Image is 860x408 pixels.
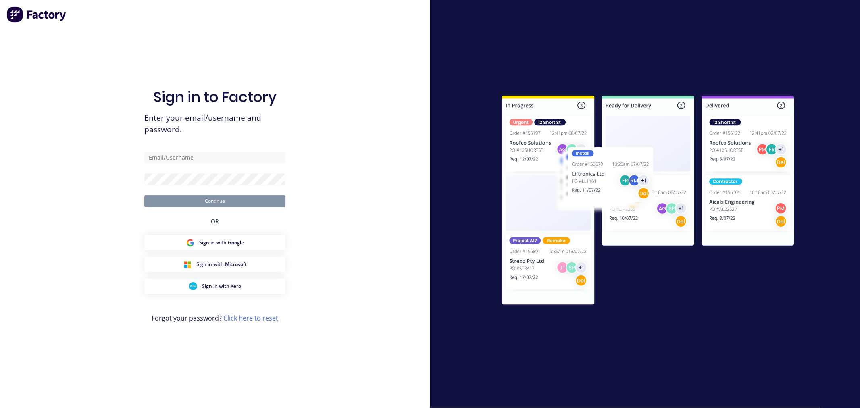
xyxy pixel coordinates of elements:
input: Email/Username [144,152,285,164]
span: Sign in with Google [199,239,244,246]
h1: Sign in to Factory [153,88,277,106]
span: Forgot your password? [152,313,278,323]
img: Xero Sign in [189,282,197,290]
img: Sign in [484,79,812,324]
span: Sign in with Microsoft [196,261,247,268]
a: Click here to reset [223,314,278,323]
img: Google Sign in [186,239,194,247]
button: Microsoft Sign inSign in with Microsoft [144,257,285,272]
button: Continue [144,195,285,207]
button: Xero Sign inSign in with Xero [144,279,285,294]
div: OR [211,207,219,235]
span: Enter your email/username and password. [144,112,285,135]
span: Sign in with Xero [202,283,241,290]
img: Factory [6,6,67,23]
button: Google Sign inSign in with Google [144,235,285,250]
img: Microsoft Sign in [183,260,192,269]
